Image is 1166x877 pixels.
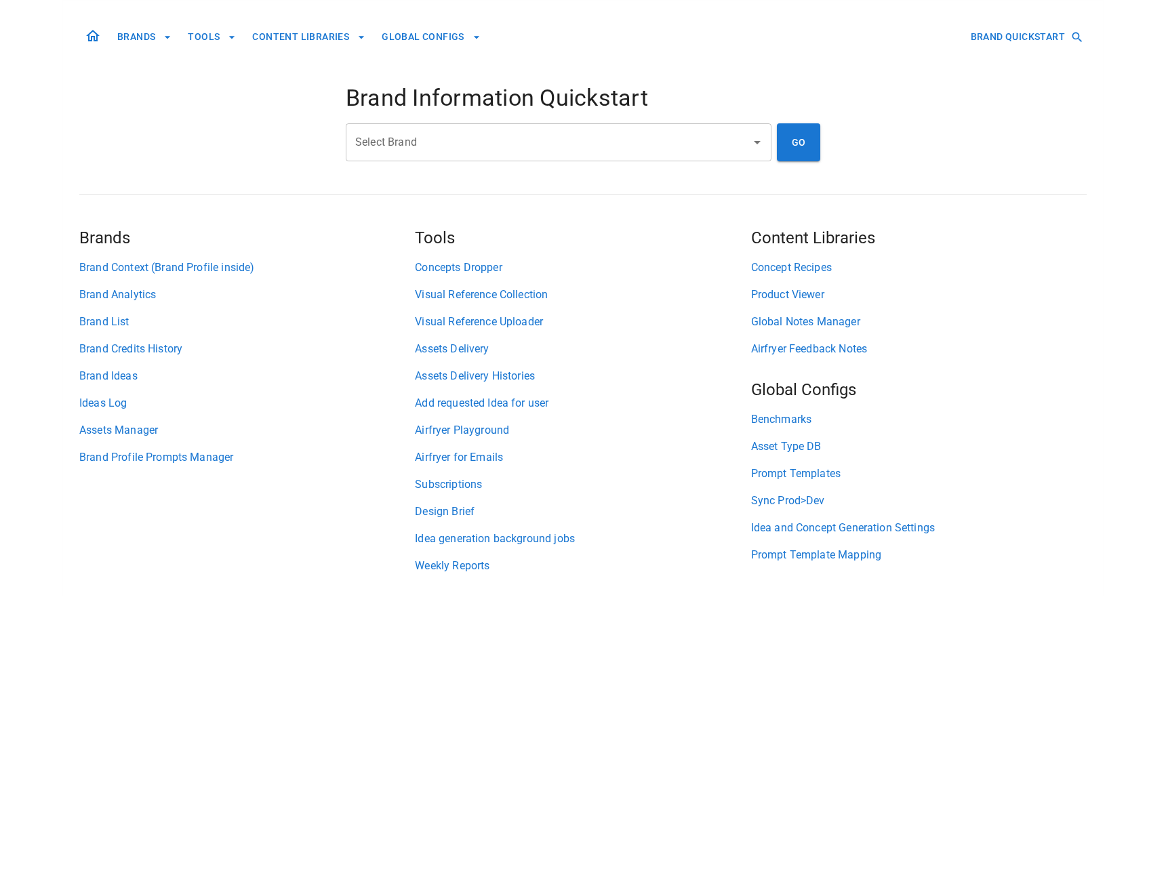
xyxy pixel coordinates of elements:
[79,314,415,330] a: Brand List
[415,422,750,438] a: Airfryer Playground
[415,531,750,547] a: Idea generation background jobs
[247,24,371,49] button: CONTENT LIBRARIES
[751,260,1087,276] a: Concept Recipes
[748,133,767,152] button: Open
[415,558,750,574] a: Weekly Reports
[415,395,750,411] a: Add requested Idea for user
[79,449,415,466] a: Brand Profile Prompts Manager
[751,227,1087,249] h5: Content Libraries
[751,341,1087,357] a: Airfryer Feedback Notes
[965,24,1087,49] button: BRAND QUICKSTART
[79,422,415,438] a: Assets Manager
[751,314,1087,330] a: Global Notes Manager
[376,24,486,49] button: GLOBAL CONFIGS
[415,368,750,384] a: Assets Delivery Histories
[415,341,750,357] a: Assets Delivery
[112,24,177,49] button: BRANDS
[751,287,1087,303] a: Product Viewer
[751,493,1087,509] a: Sync Prod>Dev
[751,411,1087,428] a: Benchmarks
[79,227,415,249] h5: Brands
[415,504,750,520] a: Design Brief
[79,368,415,384] a: Brand Ideas
[751,379,1087,401] h5: Global Configs
[415,287,750,303] a: Visual Reference Collection
[415,260,750,276] a: Concepts Dropper
[751,547,1087,563] a: Prompt Template Mapping
[415,227,750,249] h5: Tools
[79,395,415,411] a: Ideas Log
[751,520,1087,536] a: Idea and Concept Generation Settings
[415,449,750,466] a: Airfryer for Emails
[415,476,750,493] a: Subscriptions
[79,260,415,276] a: Brand Context (Brand Profile inside)
[777,123,820,161] button: GO
[79,341,415,357] a: Brand Credits History
[182,24,241,49] button: TOOLS
[415,314,750,330] a: Visual Reference Uploader
[79,287,415,303] a: Brand Analytics
[751,466,1087,482] a: Prompt Templates
[751,438,1087,455] a: Asset Type DB
[346,84,820,113] h4: Brand Information Quickstart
